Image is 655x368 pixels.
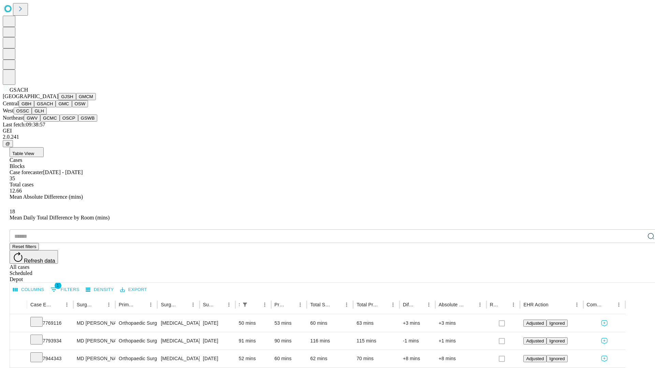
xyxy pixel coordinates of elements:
[215,300,224,309] button: Sort
[161,350,196,367] div: [MEDICAL_DATA] SKIN [MEDICAL_DATA] AND MUSCLE
[403,332,432,350] div: -1 mins
[203,350,232,367] div: [DATE]
[526,338,544,343] span: Adjusted
[30,332,70,350] div: 7793934
[310,315,350,332] div: 60 mins
[572,300,582,309] button: Menu
[53,300,62,309] button: Sort
[490,302,499,307] div: Resolved in EHR
[60,114,78,122] button: OSCP
[118,285,149,295] button: Export
[439,302,465,307] div: Absolute Difference
[5,141,10,146] span: @
[275,332,304,350] div: 90 mins
[549,338,565,343] span: Ignored
[414,300,424,309] button: Sort
[119,302,136,307] div: Primary Service
[30,350,70,367] div: 7944343
[161,315,196,332] div: [MEDICAL_DATA] MEDIAL OR LATERAL MENISCECTOMY
[10,209,15,214] span: 18
[547,355,567,362] button: Ignored
[94,300,104,309] button: Sort
[43,169,83,175] span: [DATE] - [DATE]
[547,320,567,327] button: Ignored
[523,302,548,307] div: EHR Action
[78,114,98,122] button: GSWB
[403,350,432,367] div: +8 mins
[10,250,58,264] button: Refresh data
[526,356,544,361] span: Adjusted
[614,300,624,309] button: Menu
[77,332,112,350] div: MD [PERSON_NAME]
[56,100,72,107] button: GMC
[379,300,388,309] button: Sort
[310,302,332,307] div: Total Scheduled Duration
[203,332,232,350] div: [DATE]
[119,315,154,332] div: Orthopaedic Surgery
[523,320,547,327] button: Adjusted
[526,321,544,326] span: Adjusted
[295,300,305,309] button: Menu
[224,300,234,309] button: Menu
[188,300,198,309] button: Menu
[13,335,24,347] button: Expand
[3,128,652,134] div: GEI
[11,285,46,295] button: Select columns
[275,315,304,332] div: 53 mins
[439,332,483,350] div: +1 mins
[10,169,43,175] span: Case forecaster
[104,300,114,309] button: Menu
[509,300,518,309] button: Menu
[403,302,414,307] div: Difference
[3,115,24,121] span: Northeast
[13,353,24,365] button: Expand
[32,107,46,114] button: GLH
[3,140,13,147] button: @
[10,147,44,157] button: Table View
[77,302,94,307] div: Surgeon Name
[310,332,350,350] div: 116 mins
[10,87,28,93] span: GSACH
[439,315,483,332] div: +3 mins
[342,300,351,309] button: Menu
[549,321,565,326] span: Ignored
[250,300,260,309] button: Sort
[24,258,55,264] span: Refresh data
[356,332,396,350] div: 115 mins
[439,350,483,367] div: +8 mins
[203,302,214,307] div: Surgery Date
[203,315,232,332] div: [DATE]
[466,300,475,309] button: Sort
[10,175,15,181] span: 35
[84,285,116,295] button: Density
[605,300,614,309] button: Sort
[119,350,154,367] div: Orthopaedic Surgery
[275,350,304,367] div: 60 mins
[239,332,268,350] div: 91 mins
[161,302,178,307] div: Surgery Name
[3,108,14,113] span: West
[10,194,83,200] span: Mean Absolute Difference (mins)
[499,300,509,309] button: Sort
[356,315,396,332] div: 63 mins
[240,300,250,309] div: 1 active filter
[549,356,565,361] span: Ignored
[475,300,485,309] button: Menu
[356,302,378,307] div: Total Predicted Duration
[34,100,56,107] button: GSACH
[10,182,33,187] span: Total cases
[3,134,652,140] div: 2.0.241
[10,188,22,194] span: 12.66
[30,315,70,332] div: 7769116
[14,107,32,114] button: OSSC
[119,332,154,350] div: Orthopaedic Surgery
[49,284,81,295] button: Show filters
[356,350,396,367] div: 70 mins
[146,300,156,309] button: Menu
[3,93,58,99] span: [GEOGRAPHIC_DATA]
[72,100,88,107] button: OSW
[239,315,268,332] div: 50 mins
[10,215,110,220] span: Mean Daily Total Difference by Room (mins)
[62,300,72,309] button: Menu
